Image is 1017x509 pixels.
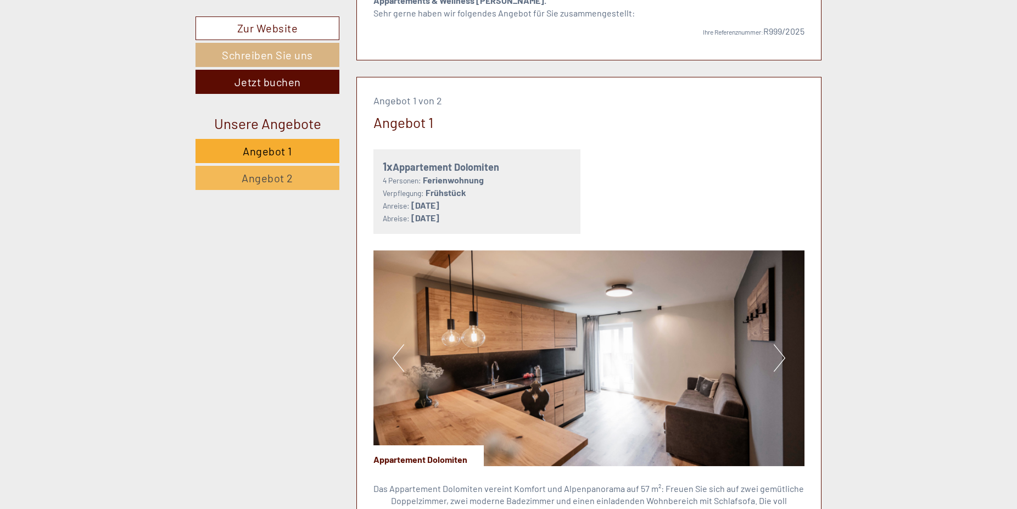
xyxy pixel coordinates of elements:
div: [DATE] [195,8,236,27]
b: Ferienwohnung [423,175,484,185]
b: Frühstück [426,187,466,198]
a: Jetzt buchen [195,70,339,94]
b: [DATE] [411,200,439,210]
span: Angebot 2 [242,171,293,184]
div: Guten Tag, wie können wir Ihnen helfen? [8,30,177,63]
button: Next [774,344,785,372]
span: Angebot 1 [243,144,292,158]
a: Schreiben Sie uns [195,43,339,67]
div: Angebot 1 [373,112,433,132]
b: [DATE] [411,212,439,223]
small: Anreise: [383,201,410,210]
button: Senden [359,284,432,309]
small: 4 Personen: [383,176,421,185]
div: Appartements & Wellness [PERSON_NAME] [16,32,172,41]
span: Ihre Referenznummer: [703,28,763,36]
span: Angebot 1 von 2 [373,94,442,107]
button: Previous [393,344,404,372]
a: Zur Website [195,16,339,40]
small: 17:52 [16,53,172,61]
div: Appartement Dolomiten [383,159,572,175]
div: Appartement Dolomiten [373,445,484,466]
p: R999/2025 [373,25,805,38]
small: Verpflegung: [383,188,424,198]
img: image [373,250,805,466]
b: 1x [383,160,393,173]
small: Abreise: [383,214,410,223]
div: Unsere Angebote [195,113,339,133]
